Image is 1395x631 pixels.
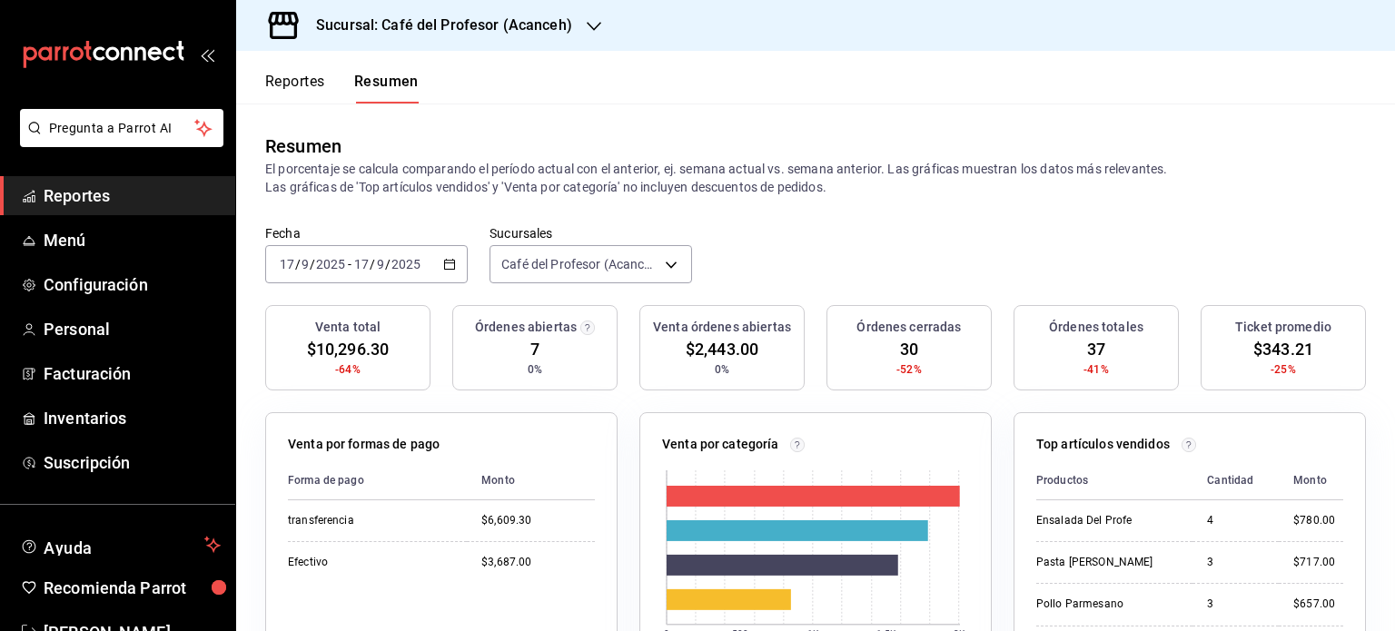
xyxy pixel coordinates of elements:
input: -- [376,257,385,271]
span: -52% [896,361,922,378]
span: 30 [900,337,918,361]
h3: Órdenes abiertas [475,318,577,337]
span: / [385,257,391,271]
th: Cantidad [1192,461,1279,500]
span: 7 [530,337,539,361]
div: transferencia [288,513,452,528]
span: -41% [1083,361,1109,378]
span: Menú [44,228,221,252]
input: -- [279,257,295,271]
input: -- [353,257,370,271]
span: -64% [335,361,361,378]
span: 37 [1087,337,1105,361]
div: $6,609.30 [481,513,595,528]
div: Pasta [PERSON_NAME] [1036,555,1178,570]
div: $657.00 [1293,596,1343,612]
th: Monto [467,461,595,500]
span: $2,443.00 [686,337,758,361]
label: Fecha [265,227,468,240]
a: Pregunta a Parrot AI [13,132,223,151]
span: / [370,257,375,271]
input: -- [301,257,310,271]
h3: Ticket promedio [1235,318,1331,337]
div: navigation tabs [265,73,419,104]
span: Café del Profesor (Acanceh) [501,255,658,273]
th: Forma de pago [288,461,467,500]
span: / [310,257,315,271]
span: $343.21 [1253,337,1313,361]
span: Ayuda [44,534,197,556]
span: 0% [715,361,729,378]
h3: Venta total [315,318,381,337]
div: 4 [1207,513,1264,528]
input: ---- [315,257,346,271]
div: Efectivo [288,555,452,570]
span: Personal [44,317,221,341]
h3: Órdenes cerradas [856,318,961,337]
th: Productos [1036,461,1192,500]
p: Venta por categoría [662,435,779,454]
button: Reportes [265,73,325,104]
th: Monto [1279,461,1343,500]
div: Pollo Parmesano [1036,596,1178,612]
p: Top artículos vendidos [1036,435,1170,454]
button: open_drawer_menu [200,47,214,62]
div: Resumen [265,133,341,160]
button: Resumen [354,73,419,104]
div: $3,687.00 [481,555,595,570]
span: Facturación [44,361,221,386]
div: $717.00 [1293,555,1343,570]
h3: Sucursal: Café del Profesor (Acanceh) [302,15,572,36]
span: Configuración [44,272,221,297]
div: Ensalada Del Profe [1036,513,1178,528]
span: / [295,257,301,271]
span: Reportes [44,183,221,208]
div: 3 [1207,555,1264,570]
span: 0% [528,361,542,378]
button: Pregunta a Parrot AI [20,109,223,147]
div: $780.00 [1293,513,1343,528]
h3: Órdenes totales [1049,318,1143,337]
p: Venta por formas de pago [288,435,440,454]
span: $10,296.30 [307,337,389,361]
span: Pregunta a Parrot AI [49,119,195,138]
span: - [348,257,351,271]
span: -25% [1271,361,1296,378]
label: Sucursales [490,227,692,240]
span: Inventarios [44,406,221,430]
span: Recomienda Parrot [44,576,221,600]
p: El porcentaje se calcula comparando el período actual con el anterior, ej. semana actual vs. sema... [265,160,1366,196]
div: 3 [1207,596,1264,612]
input: ---- [391,257,421,271]
span: Suscripción [44,450,221,475]
h3: Venta órdenes abiertas [653,318,791,337]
